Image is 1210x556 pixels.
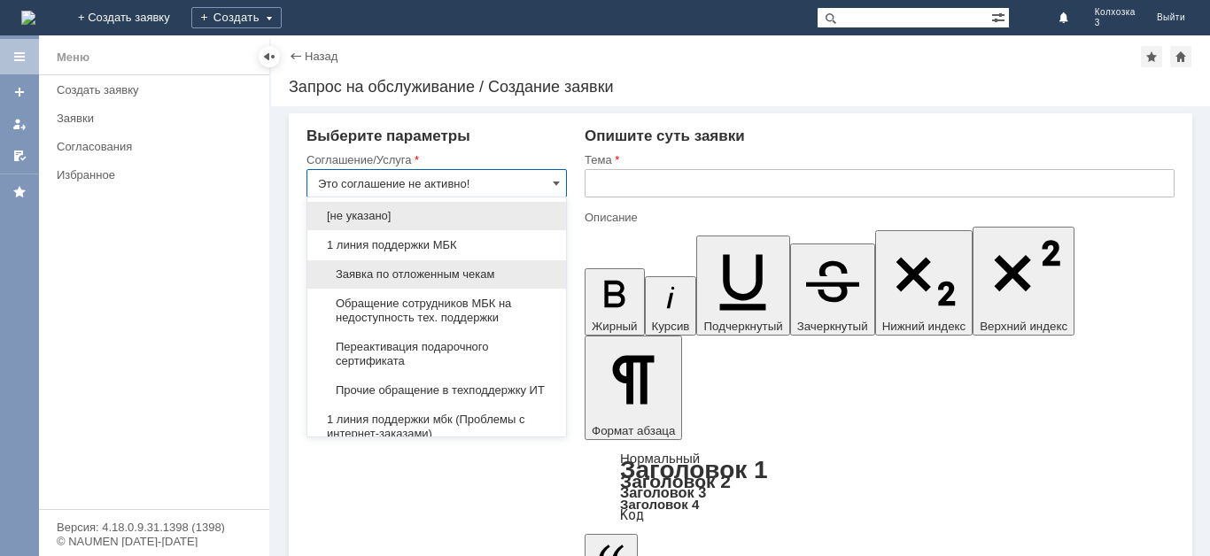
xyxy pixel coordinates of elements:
span: [не указано] [318,209,555,223]
div: Заявки [57,112,259,125]
div: Скрыть меню [259,46,280,67]
div: Запрос на обслуживание / Создание заявки [289,78,1192,96]
a: Код [620,507,644,523]
div: Создать заявку [57,83,259,97]
div: © NAUMEN [DATE]-[DATE] [57,536,252,547]
span: Нижний индекс [882,320,966,333]
span: Заявка по отложенным чекам [318,267,555,282]
button: Подчеркнутый [696,236,789,336]
a: Заголовок 1 [620,456,768,483]
span: Колхозка [1095,7,1136,18]
span: Курсив [652,320,690,333]
a: Создать заявку [50,76,266,104]
a: Согласования [50,133,266,160]
a: Заголовок 3 [620,484,706,500]
button: Курсив [645,276,697,336]
div: Версия: 4.18.0.9.31.1398 (1398) [57,521,252,533]
span: Опишите суть заявки [585,127,745,144]
a: Мои согласования [5,142,34,170]
a: Назад [305,50,337,63]
div: Добавить в избранное [1141,46,1162,67]
div: Соглашение/Услуга [306,154,563,166]
button: Нижний индекс [875,230,973,336]
span: 3 [1095,18,1136,28]
a: Перейти на домашнюю страницу [21,11,35,25]
span: Расширенный поиск [991,8,1009,25]
a: Заявки [50,104,266,132]
button: Жирный [585,268,645,336]
button: Формат абзаца [585,336,682,440]
div: Создать [191,7,282,28]
span: Жирный [592,320,638,333]
span: 1 линия поддержки МБК [318,238,555,252]
a: Создать заявку [5,78,34,106]
button: Зачеркнутый [790,243,875,336]
div: Меню [57,47,89,68]
a: Заголовок 2 [620,471,731,491]
div: Сделать домашней страницей [1170,46,1191,67]
div: Согласования [57,140,259,153]
div: Формат абзаца [585,452,1175,521]
span: Выберите параметры [306,127,470,144]
span: Зачеркнутый [797,320,868,333]
span: Формат абзаца [592,424,675,437]
div: Избранное [57,168,239,181]
span: 1 линия поддержки мбк (Проблемы с интернет-заказами) [318,413,555,441]
a: Нормальный [620,451,700,466]
div: Описание [585,212,1171,223]
span: Верхний индекс [980,320,1067,333]
span: Переактивация подарочного сертификата [318,340,555,368]
span: Прочие обращение в техподдержку ИТ [318,383,555,398]
span: Обращение сотрудников МБК на недоступность тех. поддержки [318,297,555,325]
button: Верхний индекс [973,227,1074,336]
a: Мои заявки [5,110,34,138]
a: Заголовок 4 [620,497,699,512]
div: Тема [585,154,1171,166]
img: logo [21,11,35,25]
span: Подчеркнутый [703,320,782,333]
